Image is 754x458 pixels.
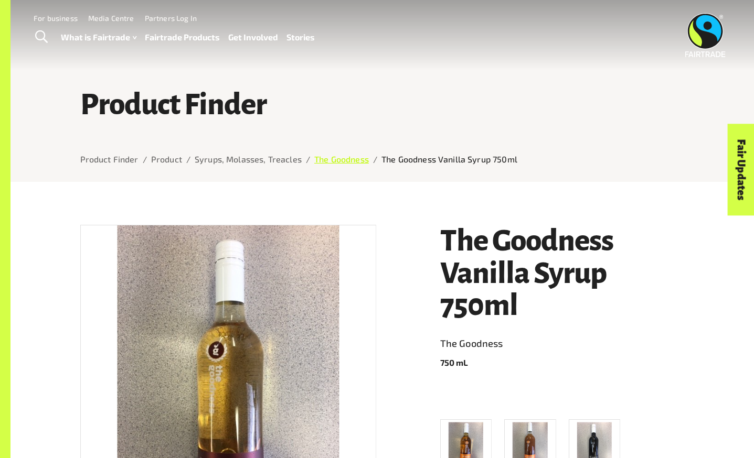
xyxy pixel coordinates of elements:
[685,13,726,57] img: Fairtrade Australia New Zealand logo
[195,154,302,164] a: Syrups, Molasses, Treacles
[80,154,139,164] a: Product Finder
[306,153,310,166] li: /
[381,153,517,166] p: The Goodness Vanilla Syrup 750ml
[80,89,685,121] h1: Product Finder
[143,153,147,166] li: /
[145,14,197,23] a: Partners Log In
[28,24,54,50] a: Toggle Search
[228,30,278,45] a: Get Involved
[186,153,190,166] li: /
[440,335,685,352] a: The Goodness
[440,225,685,321] h1: The Goodness Vanilla Syrup 750ml
[61,30,136,45] a: What is Fairtrade
[286,30,315,45] a: Stories
[314,154,369,164] a: The Goodness
[88,14,134,23] a: Media Centre
[440,356,685,369] p: 750 mL
[151,154,182,164] a: Product
[80,153,685,166] nav: breadcrumb
[34,14,78,23] a: For business
[145,30,220,45] a: Fairtrade Products
[373,153,377,166] li: /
